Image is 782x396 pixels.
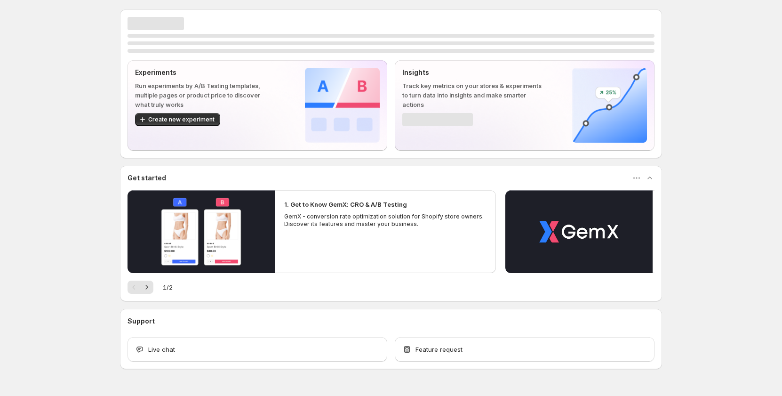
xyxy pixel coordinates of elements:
[284,200,407,209] h2: 1. Get to Know GemX: CRO & A/B Testing
[415,345,463,354] span: Feature request
[128,173,166,183] h3: Get started
[148,345,175,354] span: Live chat
[572,68,647,143] img: Insights
[148,116,215,123] span: Create new experiment
[140,281,153,294] button: Next
[402,81,542,109] p: Track key metrics on your stores & experiments to turn data into insights and make smarter actions
[505,190,653,273] button: Play video
[305,68,380,143] img: Experiments
[128,316,155,326] h3: Support
[135,68,275,77] p: Experiments
[402,68,542,77] p: Insights
[128,281,153,294] nav: Pagination
[135,81,275,109] p: Run experiments by A/B Testing templates, multiple pages or product price to discover what truly ...
[163,283,173,292] span: 1 / 2
[135,113,220,126] button: Create new experiment
[128,190,275,273] button: Play video
[284,213,487,228] p: GemX - conversion rate optimization solution for Shopify store owners. Discover its features and ...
